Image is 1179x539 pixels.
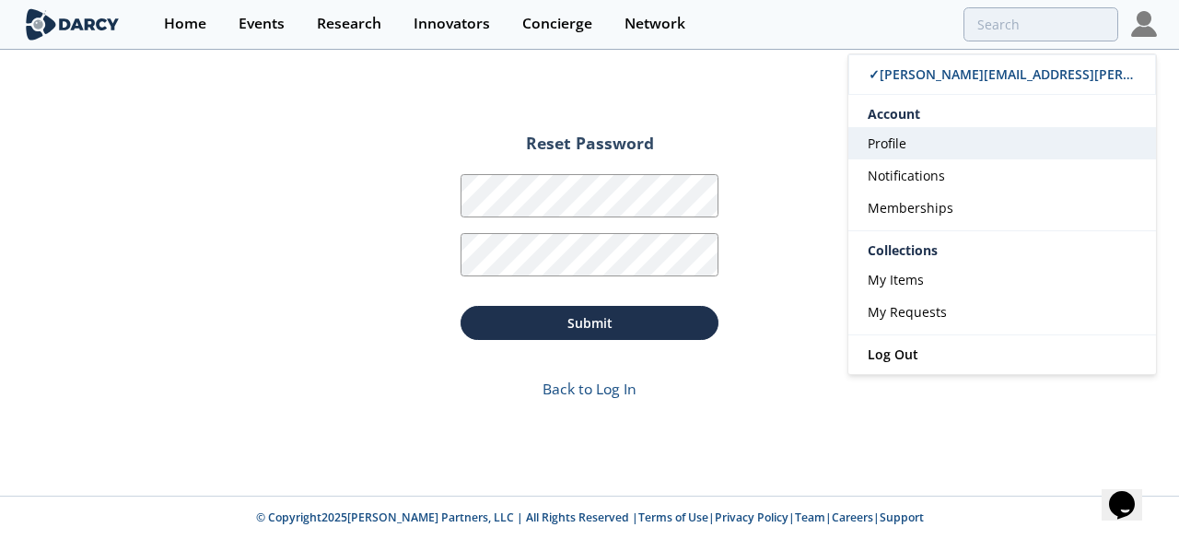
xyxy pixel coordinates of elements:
[239,17,285,31] div: Events
[625,17,685,31] div: Network
[22,8,123,41] img: logo-wide.svg
[848,95,1156,127] div: Account
[26,510,1153,526] p: © Copyright 2025 [PERSON_NAME] Partners, LLC | All Rights Reserved | | | | |
[848,127,1156,159] a: Profile
[638,510,708,525] a: Terms of Use
[848,192,1156,224] a: Memberships
[868,346,918,363] span: Log Out
[461,135,718,165] h2: Reset Password
[543,379,636,399] a: Back to Log In
[461,306,718,340] button: Submit
[1131,11,1157,37] img: Profile
[848,335,1156,374] a: Log Out
[522,17,592,31] div: Concierge
[795,510,825,525] a: Team
[868,303,947,321] span: My Requests
[848,54,1156,95] a: ✓[PERSON_NAME][EMAIL_ADDRESS][PERSON_NAME][DOMAIN_NAME]
[848,159,1156,192] a: Notifications
[868,271,924,288] span: My Items
[848,296,1156,328] a: My Requests
[868,199,953,217] span: Memberships
[963,7,1118,41] input: Advanced Search
[317,17,381,31] div: Research
[848,264,1156,296] a: My Items
[880,510,924,525] a: Support
[414,17,490,31] div: Innovators
[1102,465,1161,521] iframe: chat widget
[868,135,906,152] span: Profile
[832,510,873,525] a: Careers
[164,17,206,31] div: Home
[868,167,945,184] span: Notifications
[715,510,788,525] a: Privacy Policy
[848,238,1156,264] div: Collections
